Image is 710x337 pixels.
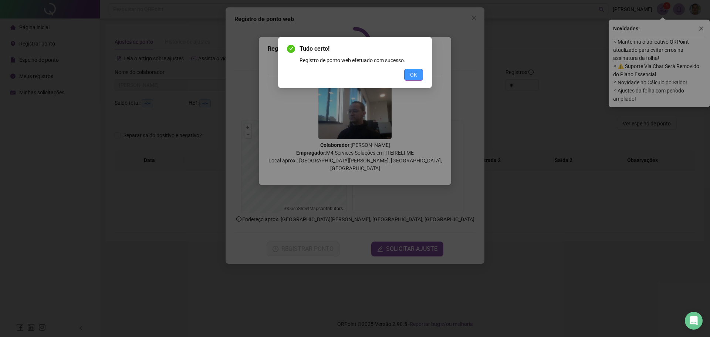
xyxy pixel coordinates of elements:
[300,44,423,53] span: Tudo certo!
[685,312,703,330] div: Open Intercom Messenger
[300,56,423,64] div: Registro de ponto web efetuado com sucesso.
[404,69,423,81] button: OK
[410,71,417,79] span: OK
[287,45,295,53] span: check-circle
